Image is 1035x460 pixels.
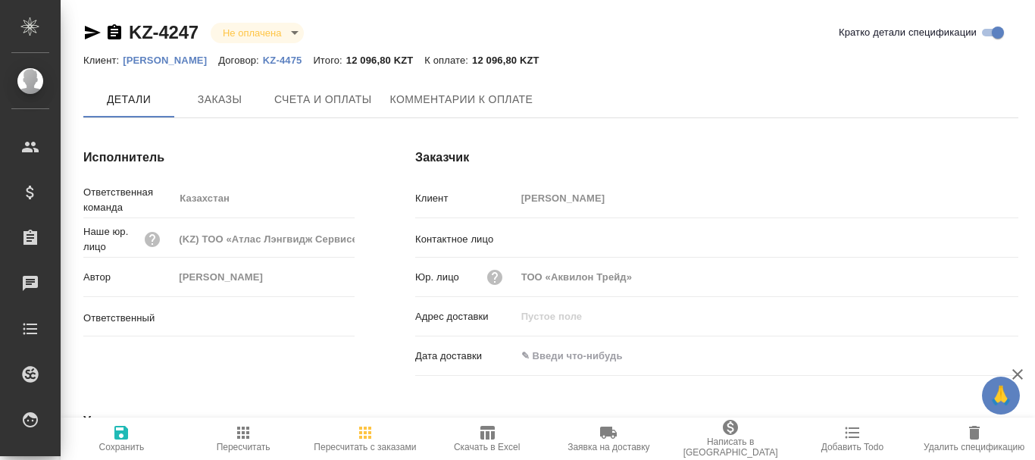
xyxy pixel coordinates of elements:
[83,412,686,430] h4: Условия акта
[99,442,145,452] span: Сохранить
[516,187,1018,209] input: Пустое поле
[263,55,314,66] p: KZ-4475
[274,90,372,109] span: Счета и оплаты
[92,90,165,109] span: Детали
[218,27,286,39] button: Не оплачена
[982,377,1020,415] button: 🙏
[105,23,124,42] button: Скопировать ссылку
[516,266,1018,288] input: Пустое поле
[415,270,459,285] p: Юр. лицо
[821,442,883,452] span: Добавить Todo
[183,418,305,460] button: Пересчитать
[218,55,263,66] p: Договор:
[792,418,914,460] button: Добавить Todo
[313,55,346,66] p: Итого:
[305,418,427,460] button: Пересчитать с заказами
[263,53,314,66] a: KZ-4475
[174,228,355,250] input: Пустое поле
[913,418,1035,460] button: Удалить спецификацию
[568,442,649,452] span: Заявка на доставку
[314,442,416,452] span: Пересчитать с заказами
[83,149,355,167] h4: Исполнитель
[472,55,551,66] p: 12 096,80 KZT
[516,305,1018,327] input: Пустое поле
[548,418,670,460] button: Заявка на доставку
[424,55,472,66] p: К оплате:
[123,55,218,66] p: [PERSON_NAME]
[670,418,792,460] button: Написать в [GEOGRAPHIC_DATA]
[415,191,516,206] p: Клиент
[83,224,143,255] p: Наше юр. лицо
[174,266,355,288] input: Пустое поле
[679,437,783,458] span: Написать в [GEOGRAPHIC_DATA]
[217,442,270,452] span: Пересчитать
[924,442,1024,452] span: Удалить спецификацию
[211,23,304,43] div: Не оплачена
[83,55,123,66] p: Клиент:
[839,25,977,40] span: Кратко детали спецификации
[415,232,516,247] p: Контактное лицо
[454,442,520,452] span: Скачать в Excel
[83,270,174,285] p: Автор
[426,418,548,460] button: Скачать в Excel
[61,418,183,460] button: Сохранить
[988,380,1014,411] span: 🙏
[183,90,256,109] span: Заказы
[415,309,516,324] p: Адрес доставки
[346,315,349,318] button: Open
[83,23,102,42] button: Скопировать ссылку для ЯМессенджера
[346,55,425,66] p: 12 096,80 KZT
[415,349,516,364] p: Дата доставки
[516,345,649,367] input: ✎ Введи что-нибудь
[83,185,174,215] p: Ответственная команда
[129,22,199,42] a: KZ-4247
[415,149,1018,167] h4: Заказчик
[123,53,218,66] a: [PERSON_NAME]
[83,311,174,326] p: Ответственный
[390,90,533,109] span: Комментарии к оплате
